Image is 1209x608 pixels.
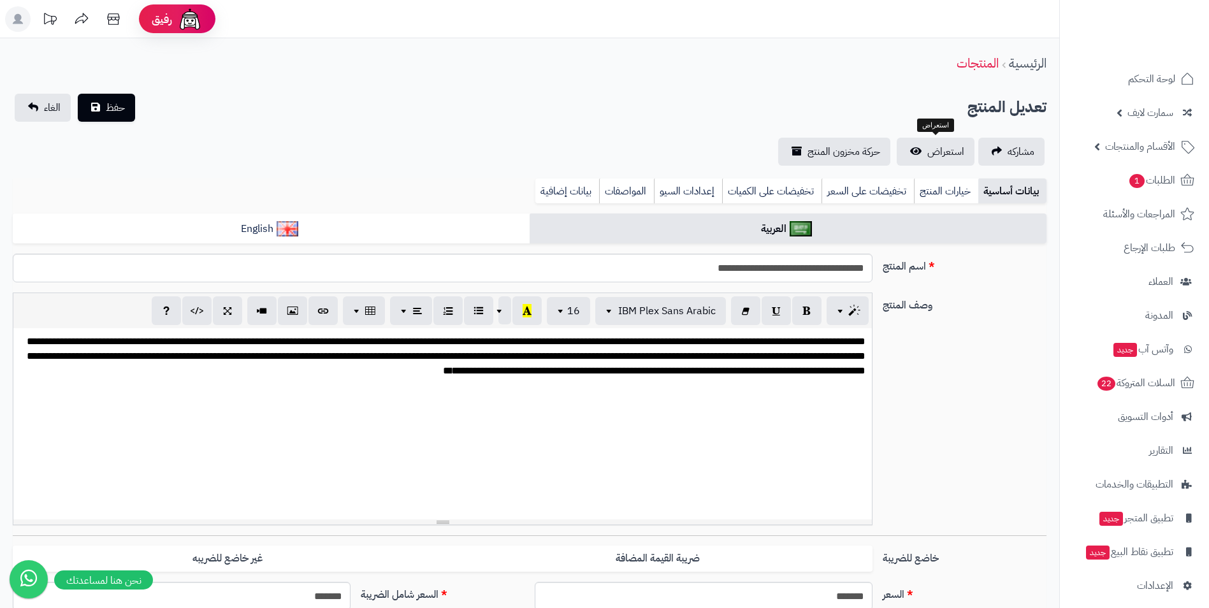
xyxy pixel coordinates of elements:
[599,178,654,204] a: المواصفات
[177,6,203,32] img: ai-face.png
[1068,503,1201,533] a: تطبيق المتجرجديد
[34,6,66,35] a: تحديثات المنصة
[1068,435,1201,466] a: التقارير
[722,178,822,204] a: تخفيضات على الكميات
[790,221,812,236] img: العربية
[927,144,964,159] span: استعراض
[1103,205,1175,223] span: المراجعات والأسئلة
[1009,54,1046,73] a: الرئيسية
[1068,300,1201,331] a: المدونة
[1068,165,1201,196] a: الطلبات1
[1149,442,1173,460] span: التقارير
[917,119,954,133] div: استعراض
[1068,537,1201,567] a: تطبيق نقاط البيعجديد
[957,54,999,73] a: المنتجات
[822,178,914,204] a: تخفيضات على السعر
[356,582,530,602] label: السعر شامل الضريبة
[547,297,590,325] button: 16
[1068,199,1201,229] a: المراجعات والأسئلة
[1085,543,1173,561] span: تطبيق نقاط البيع
[1096,374,1175,392] span: السلات المتروكة
[878,254,1052,274] label: اسم المنتج
[1068,64,1201,94] a: لوحة التحكم
[1129,174,1145,188] span: 1
[567,303,580,319] span: 16
[1068,570,1201,601] a: الإعدادات
[1128,70,1175,88] span: لوحة التحكم
[1096,475,1173,493] span: التطبيقات والخدمات
[277,221,299,236] img: English
[897,138,974,166] a: استعراض
[1113,343,1137,357] span: جديد
[1137,577,1173,595] span: الإعدادات
[978,178,1046,204] a: بيانات أساسية
[530,214,1046,245] a: العربية
[1068,233,1201,263] a: طلبات الإرجاع
[807,144,880,159] span: حركة مخزون المنتج
[1148,273,1173,291] span: العملاء
[978,138,1045,166] a: مشاركه
[1112,340,1173,358] span: وآتس آب
[1068,402,1201,432] a: أدوات التسويق
[1124,239,1175,257] span: طلبات الإرجاع
[1068,469,1201,500] a: التطبيقات والخدمات
[1068,334,1201,365] a: وآتس آبجديد
[878,293,1052,313] label: وصف المنتج
[1145,307,1173,324] span: المدونة
[535,178,599,204] a: بيانات إضافية
[1008,144,1034,159] span: مشاركه
[914,178,978,204] a: خيارات المنتج
[78,94,135,122] button: حفظ
[618,303,716,319] span: IBM Plex Sans Arabic
[443,546,872,572] label: ضريبة القيمة المضافة
[13,214,530,245] a: English
[1128,171,1175,189] span: الطلبات
[1099,512,1123,526] span: جديد
[106,100,125,115] span: حفظ
[1118,408,1173,426] span: أدوات التسويق
[1097,377,1115,391] span: 22
[595,297,726,325] button: IBM Plex Sans Arabic
[1098,509,1173,527] span: تطبيق المتجر
[152,11,172,27] span: رفيق
[15,94,71,122] a: الغاء
[1127,104,1173,122] span: سمارت لايف
[878,582,1052,602] label: السعر
[1086,546,1110,560] span: جديد
[1068,368,1201,398] a: السلات المتروكة22
[654,178,722,204] a: إعدادات السيو
[878,546,1052,566] label: خاضع للضريبة
[778,138,890,166] a: حركة مخزون المنتج
[1068,266,1201,297] a: العملاء
[44,100,61,115] span: الغاء
[13,546,442,572] label: غير خاضع للضريبه
[1105,138,1175,156] span: الأقسام والمنتجات
[967,94,1046,120] h2: تعديل المنتج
